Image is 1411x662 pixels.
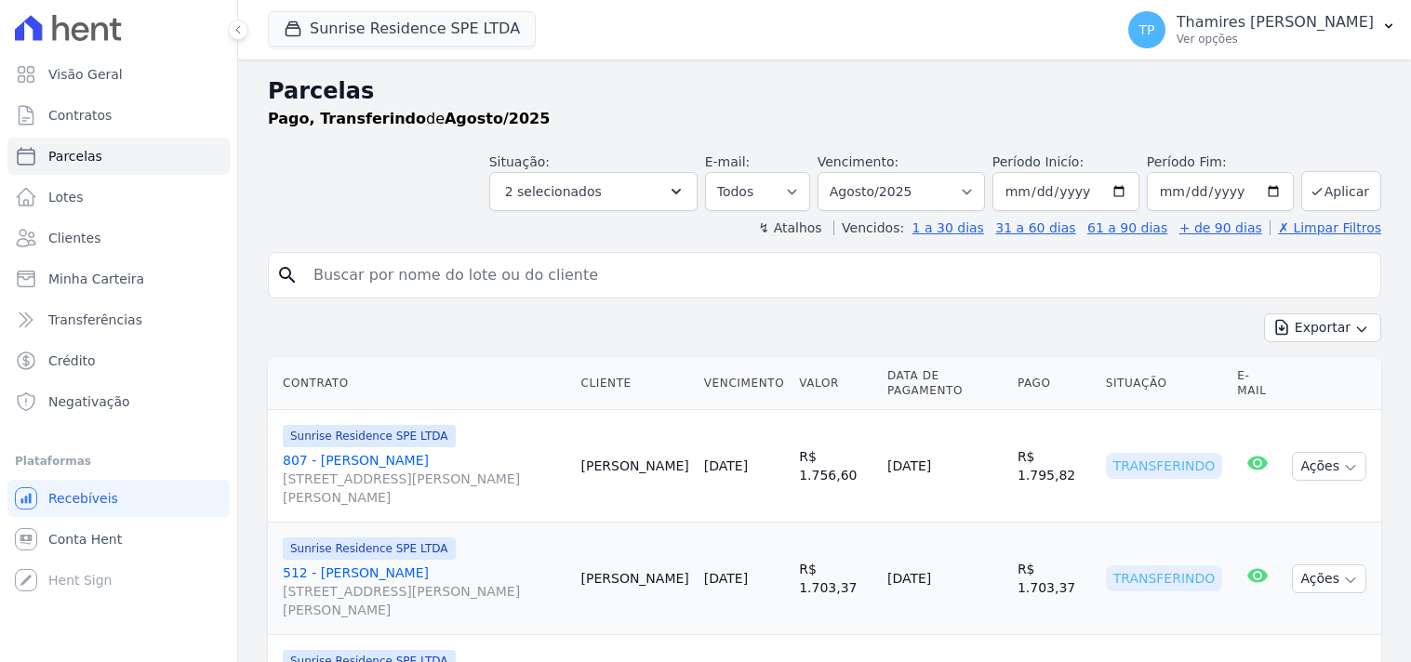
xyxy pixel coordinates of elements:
[7,179,230,216] a: Lotes
[912,220,984,235] a: 1 a 30 dias
[1270,220,1381,235] a: ✗ Limpar Filtros
[833,220,904,235] label: Vencidos:
[268,357,574,410] th: Contrato
[1292,452,1366,481] button: Ações
[7,260,230,298] a: Minha Carteira
[283,425,456,447] span: Sunrise Residence SPE LTDA
[48,311,142,329] span: Transferências
[1264,313,1381,342] button: Exportar
[704,458,748,473] a: [DATE]
[283,563,566,619] a: 512 - [PERSON_NAME][STREET_ADDRESS][PERSON_NAME][PERSON_NAME]
[48,489,118,508] span: Recebíveis
[1301,171,1381,211] button: Aplicar
[1106,565,1223,591] div: Transferindo
[704,571,748,586] a: [DATE]
[283,537,456,560] span: Sunrise Residence SPE LTDA
[283,470,566,507] span: [STREET_ADDRESS][PERSON_NAME][PERSON_NAME]
[880,410,1010,523] td: [DATE]
[758,220,821,235] label: ↯ Atalhos
[792,523,880,635] td: R$ 1.703,37
[268,108,550,130] p: de
[1292,564,1366,593] button: Ações
[283,451,566,507] a: 807 - [PERSON_NAME][STREET_ADDRESS][PERSON_NAME][PERSON_NAME]
[445,110,550,127] strong: Agosto/2025
[992,154,1084,169] label: Período Inicío:
[48,392,130,411] span: Negativação
[7,301,230,338] a: Transferências
[48,65,123,84] span: Visão Geral
[7,480,230,517] a: Recebíveis
[574,410,697,523] td: [PERSON_NAME]
[7,383,230,420] a: Negativação
[489,154,550,169] label: Situação:
[15,450,222,472] div: Plataformas
[818,154,899,169] label: Vencimento:
[1177,13,1374,32] p: Thamires [PERSON_NAME]
[7,138,230,175] a: Parcelas
[48,270,144,288] span: Minha Carteira
[276,264,299,286] i: search
[48,530,122,549] span: Conta Hent
[1138,23,1154,36] span: TP
[1106,453,1223,479] div: Transferindo
[7,97,230,134] a: Contratos
[489,172,698,211] button: 2 selecionados
[7,56,230,93] a: Visão Geral
[268,110,426,127] strong: Pago, Transferindo
[792,410,880,523] td: R$ 1.756,60
[1147,152,1294,172] label: Período Fim:
[1010,523,1098,635] td: R$ 1.703,37
[7,342,230,379] a: Crédito
[48,106,112,125] span: Contratos
[995,220,1075,235] a: 31 a 60 dias
[1177,32,1374,46] p: Ver opções
[505,180,602,203] span: 2 selecionados
[268,74,1381,108] h2: Parcelas
[792,357,880,410] th: Valor
[48,351,96,370] span: Crédito
[697,357,792,410] th: Vencimento
[283,582,566,619] span: [STREET_ADDRESS][PERSON_NAME][PERSON_NAME]
[880,523,1010,635] td: [DATE]
[1230,357,1285,410] th: E-mail
[48,147,102,165] span: Parcelas
[48,188,84,206] span: Lotes
[7,521,230,558] a: Conta Hent
[1010,357,1098,410] th: Pago
[302,257,1373,294] input: Buscar por nome do lote ou do cliente
[880,357,1010,410] th: Data de Pagamento
[1010,410,1098,523] td: R$ 1.795,82
[1087,220,1167,235] a: 61 a 90 dias
[1098,357,1231,410] th: Situação
[574,523,697,635] td: [PERSON_NAME]
[48,229,100,247] span: Clientes
[705,154,751,169] label: E-mail:
[7,219,230,257] a: Clientes
[1179,220,1262,235] a: + de 90 dias
[268,11,536,46] button: Sunrise Residence SPE LTDA
[1113,4,1411,56] button: TP Thamires [PERSON_NAME] Ver opções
